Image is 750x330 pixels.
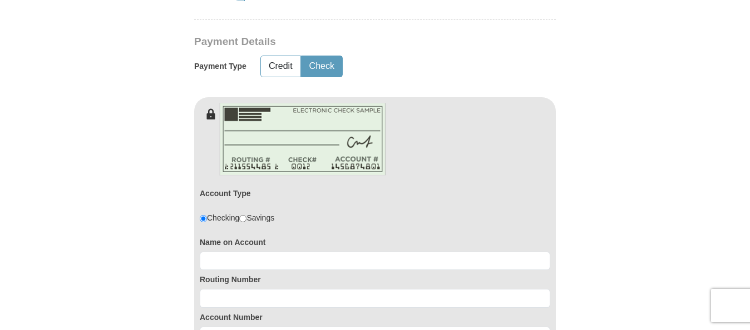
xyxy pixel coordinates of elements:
[200,188,251,199] label: Account Type
[200,212,274,223] div: Checking Savings
[200,237,550,248] label: Name on Account
[200,312,550,323] label: Account Number
[219,103,386,176] img: check-en.png
[194,62,246,71] h5: Payment Type
[194,36,478,48] h3: Payment Details
[200,274,550,285] label: Routing Number
[261,56,300,77] button: Credit
[302,56,342,77] button: Check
